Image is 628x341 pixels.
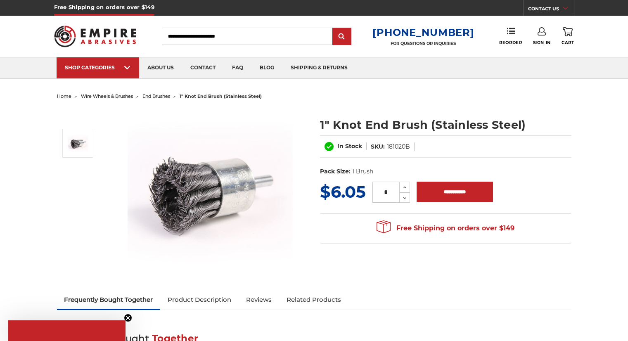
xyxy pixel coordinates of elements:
a: end brushes [142,93,170,99]
dt: Pack Size: [320,167,351,176]
img: Knotted End Brush [68,133,88,154]
a: Product Description [160,291,239,309]
a: blog [251,57,282,78]
a: Reorder [499,27,522,45]
dd: 1 Brush [352,167,373,176]
button: Close teaser [124,314,132,322]
h1: 1" Knot End Brush (Stainless Steel) [320,117,571,133]
a: Frequently Bought Together [57,291,161,309]
div: SHOP CATEGORIES [65,64,131,71]
dt: SKU: [371,142,385,151]
span: In Stock [337,142,362,150]
a: about us [139,57,182,78]
a: CONTACT US [528,4,574,16]
span: $6.05 [320,182,366,202]
a: [PHONE_NUMBER] [372,26,474,38]
span: Cart [562,40,574,45]
span: Free Shipping on orders over $149 [377,220,514,237]
img: Empire Abrasives [54,20,137,52]
a: Reviews [239,291,279,309]
span: Sign In [533,40,551,45]
a: shipping & returns [282,57,356,78]
span: 1" knot end brush (stainless steel) [180,93,262,99]
dd: 181020B [387,142,410,151]
a: Related Products [279,291,348,309]
a: contact [182,57,224,78]
div: Close teaser [8,320,126,341]
span: Reorder [499,40,522,45]
a: wire wheels & brushes [81,93,133,99]
a: Cart [562,27,574,45]
input: Submit [334,28,350,45]
p: FOR QUESTIONS OR INQUIRIES [372,41,474,46]
img: Knotted End Brush [128,108,293,273]
a: faq [224,57,251,78]
a: home [57,93,71,99]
